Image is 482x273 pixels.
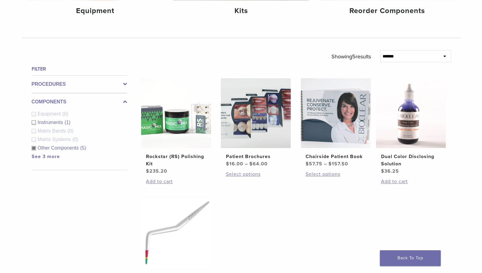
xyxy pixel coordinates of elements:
label: Procedures [32,81,127,88]
span: Matrix Bands [38,128,68,133]
span: $ [226,161,229,167]
span: $ [328,161,332,167]
a: Select options for “Chairside Patient Book” [306,171,366,178]
a: Patient BrochuresPatient Brochures [220,78,291,168]
span: (5) [80,145,86,150]
span: – [324,161,327,167]
a: Rockstar (RS) Polishing KitRockstar (RS) Polishing Kit $235.20 [141,78,212,175]
span: (1) [64,120,71,125]
span: 5 [352,53,355,60]
a: Back To Top [380,250,441,266]
span: Matrix Systems [38,137,72,142]
span: (0) [72,137,78,142]
h2: Chairside Patient Book [306,153,366,160]
img: Patient Brochures [221,78,291,148]
h4: Equipment [32,5,158,16]
h4: Kits [178,5,304,16]
span: – [244,161,248,167]
a: Select options for “Patient Brochures” [226,171,286,178]
span: Equipment [38,111,63,116]
span: $ [146,168,149,174]
img: Evolve Matrix Height Indicator (EMHI) [141,199,211,268]
img: Rockstar (RS) Polishing Kit [141,78,211,148]
h2: Patient Brochures [226,153,286,160]
a: Add to cart: “Rockstar (RS) Polishing Kit” [146,178,206,185]
a: Add to cart: “Dual Color Disclosing Solution” [381,178,441,185]
span: Instruments [38,120,65,125]
label: Components [32,98,127,105]
h2: Rockstar (RS) Polishing Kit [146,153,206,168]
span: $ [249,161,252,167]
span: $ [381,168,384,174]
h4: Reorder Components [324,5,450,16]
bdi: 57.75 [306,161,322,167]
a: See 3 more [32,154,60,160]
bdi: 157.50 [328,161,348,167]
h4: Filter [32,65,127,73]
bdi: 16.00 [226,161,243,167]
a: Dual Color Disclosing SolutionDual Color Disclosing Solution $36.25 [376,78,446,175]
bdi: 36.25 [381,168,399,174]
p: Showing results [331,50,371,63]
span: $ [306,161,309,167]
bdi: 235.20 [146,168,167,174]
img: Chairside Patient Book [301,78,371,148]
span: (0) [62,111,68,116]
span: (0) [68,128,74,133]
bdi: 64.00 [249,161,267,167]
span: Other Components [38,145,80,150]
img: Dual Color Disclosing Solution [376,78,446,148]
h2: Dual Color Disclosing Solution [381,153,441,168]
a: Chairside Patient BookChairside Patient Book [300,78,371,168]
